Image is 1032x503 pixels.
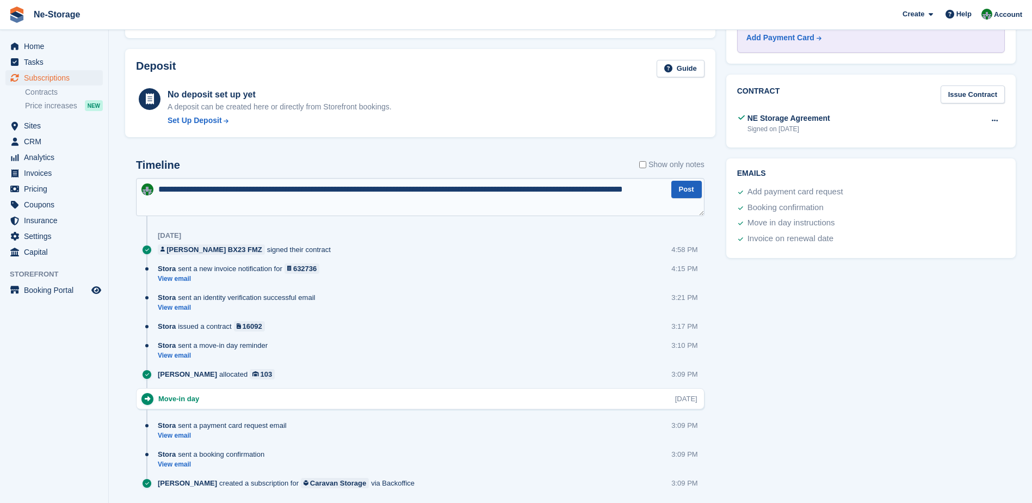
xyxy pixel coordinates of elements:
p: A deposit can be created here or directly from Storefront bookings. [168,101,392,113]
a: 632736 [285,263,320,274]
div: 632736 [293,263,317,274]
span: Create [903,9,924,20]
a: menu [5,213,103,228]
a: Caravan Storage [301,478,369,488]
span: Stora [158,449,176,459]
a: menu [5,70,103,85]
div: 3:21 PM [671,292,697,303]
div: 16092 [243,321,262,332]
a: [PERSON_NAME] BX23 FMZ [158,244,265,255]
div: 3:09 PM [671,478,697,488]
span: Stora [158,340,176,351]
span: Pricing [24,181,89,197]
a: 103 [250,369,275,379]
div: 3:09 PM [671,369,697,379]
div: NE Storage Agreement [747,113,830,124]
span: Stora [158,263,176,274]
div: Invoice on renewal date [747,232,833,246]
div: Add payment card request [747,186,843,199]
span: Coupons [24,197,89,212]
a: menu [5,197,103,212]
span: Analytics [24,150,89,165]
a: menu [5,165,103,181]
h2: Timeline [136,159,180,171]
h2: Emails [737,169,1005,178]
div: issued a contract [158,321,270,332]
span: Account [994,9,1022,20]
div: 4:58 PM [671,244,697,255]
span: Sites [24,118,89,133]
a: Set Up Deposit [168,115,392,126]
a: View email [158,274,325,284]
div: Booking confirmation [747,201,824,214]
a: 16092 [234,321,265,332]
div: 3:09 PM [671,420,697,431]
div: allocated [158,369,280,379]
a: Preview store [90,284,103,297]
label: Show only notes [639,159,705,170]
a: Contracts [25,87,103,97]
a: menu [5,283,103,298]
div: 4:15 PM [671,263,697,274]
div: Move in day instructions [747,217,835,230]
div: Set Up Deposit [168,115,222,126]
a: menu [5,181,103,197]
div: 103 [261,369,273,379]
span: Stora [158,321,176,332]
div: signed their contract [158,244,336,255]
a: Add Payment Card [746,32,991,44]
a: Issue Contract [941,85,1005,103]
span: Subscriptions [24,70,89,85]
span: Insurance [24,213,89,228]
div: Add Payment Card [746,32,814,44]
a: menu [5,118,103,133]
a: menu [5,150,103,165]
div: 3:09 PM [671,449,697,459]
div: No deposit set up yet [168,88,392,101]
img: stora-icon-8386f47178a22dfd0bd8f6a31ec36ba5ce8667c1dd55bd0f319d3a0aa187defe.svg [9,7,25,23]
span: [PERSON_NAME] [158,369,217,379]
div: Caravan Storage [310,478,366,488]
span: Help [956,9,972,20]
div: sent an identity verification successful email [158,292,320,303]
div: [DATE] [158,231,181,240]
div: sent a booking confirmation [158,449,270,459]
div: Move-in day [158,394,205,404]
div: 3:17 PM [671,321,697,332]
span: CRM [24,134,89,149]
span: Home [24,39,89,54]
div: [PERSON_NAME] BX23 FMZ [166,244,262,255]
div: sent a payment card request email [158,420,292,431]
div: 3:10 PM [671,340,697,351]
input: Show only notes [639,159,646,170]
a: View email [158,303,320,312]
a: menu [5,39,103,54]
div: created a subscription for via Backoffice [158,478,420,488]
a: menu [5,244,103,260]
a: menu [5,229,103,244]
div: sent a move-in day reminder [158,340,273,351]
span: Stora [158,292,176,303]
a: Price increases NEW [25,100,103,112]
span: Tasks [24,54,89,70]
img: Charlotte Nesbitt [981,9,992,20]
a: View email [158,431,292,440]
a: Guide [657,60,705,78]
div: NEW [85,100,103,111]
h2: Deposit [136,60,176,78]
div: [DATE] [675,394,697,404]
span: Settings [24,229,89,244]
span: Booking Portal [24,283,89,298]
img: Charlotte Nesbitt [141,183,153,195]
span: Invoices [24,165,89,181]
a: View email [158,351,273,360]
div: Signed on [DATE] [747,124,830,134]
span: Stora [158,420,176,431]
a: menu [5,134,103,149]
span: Storefront [10,269,108,280]
div: sent a new invoice notification for [158,263,325,274]
button: Post [671,181,702,199]
span: Price increases [25,101,77,111]
a: View email [158,460,270,469]
span: Capital [24,244,89,260]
